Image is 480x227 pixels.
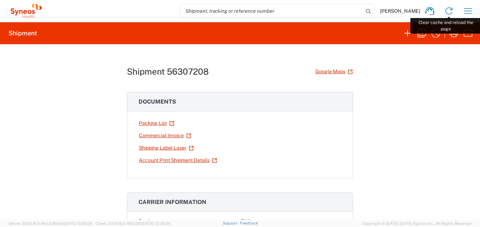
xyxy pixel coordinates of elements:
[315,65,353,78] a: Google Maps
[241,217,341,225] div: DHL
[95,221,170,226] span: Client: 2025.16.0-1592391
[380,8,420,14] span: [PERSON_NAME]
[139,98,176,105] span: Documents
[139,142,194,154] a: Shipping Label Laser
[240,221,258,225] a: Feedback
[139,117,175,129] a: Packing List
[8,221,92,226] span: Server: 2025.16.0-1ffcc23b9e2
[127,66,209,77] h1: Shipment 56307208
[223,221,240,225] a: Support
[139,129,192,142] a: Commercial Invoice
[139,218,169,224] span: Carrier name:
[363,220,472,227] span: Copyright © [DATE]-[DATE] Agistix Inc., All Rights Reserved
[64,221,92,226] span: [DATE] 12:29:29
[180,4,363,18] input: Shipment, tracking or reference number
[139,199,206,205] span: Carrier information
[8,29,37,37] h2: Shipment
[142,221,170,226] span: [DATE] 12:25:34
[139,154,217,167] a: Account Print Shipment Details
